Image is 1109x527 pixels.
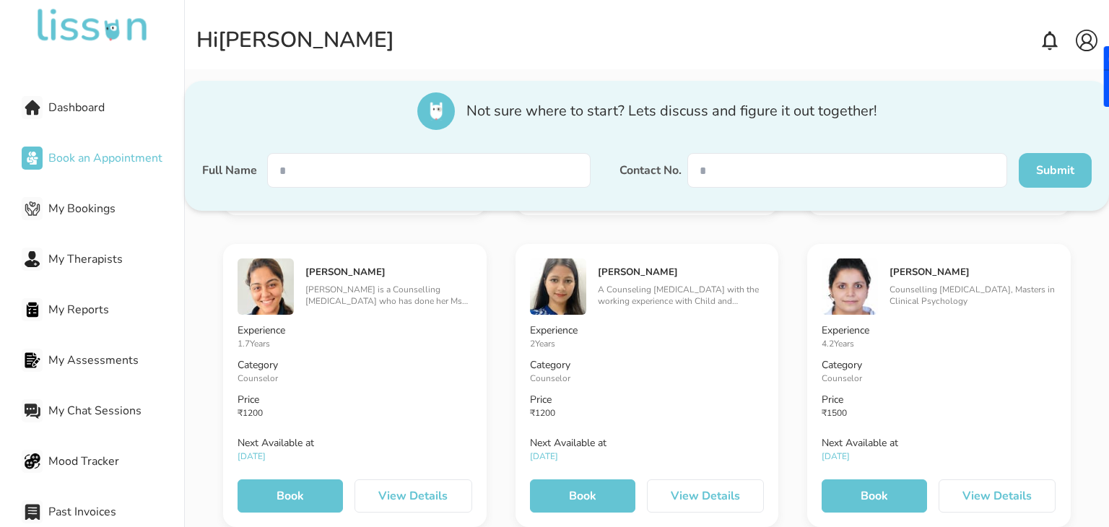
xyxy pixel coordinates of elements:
[939,479,1056,513] button: View Details
[238,393,471,407] p: Price
[417,92,455,130] img: icon
[598,266,764,278] h5: [PERSON_NAME]
[1019,153,1092,188] button: Submit
[890,266,1056,278] h5: [PERSON_NAME]
[238,450,471,462] p: [DATE]
[25,100,40,116] img: Dashboard
[530,450,764,462] p: [DATE]
[35,9,150,43] img: undefined
[238,323,471,338] p: Experience
[25,150,40,166] img: Book an Appointment
[25,352,40,368] img: My Assessments
[48,251,184,268] span: My Therapists
[822,323,1056,338] p: Experience
[530,393,764,407] p: Price
[1076,30,1097,51] img: account.svg
[530,479,635,513] button: Book
[202,162,257,179] label: Full Name
[530,407,764,419] p: ₹ 1200
[355,479,471,513] button: View Details
[238,258,294,315] img: image
[822,407,1056,419] p: ₹ 1500
[25,403,40,419] img: My Chat Sessions
[48,503,184,521] span: Past Invoices
[25,302,40,318] img: My Reports
[822,338,1056,349] p: 4.2 Years
[822,258,878,315] img: image
[530,358,764,373] p: Category
[238,479,343,513] button: Book
[530,323,764,338] p: Experience
[25,453,40,469] img: Mood Tracker
[530,436,764,450] p: Next Available at
[822,358,1056,373] p: Category
[48,352,184,369] span: My Assessments
[822,479,927,513] button: Book
[238,407,471,419] p: ₹ 1200
[48,99,184,116] span: Dashboard
[238,338,471,349] p: 1.7 Years
[25,504,40,520] img: Past Invoices
[25,201,40,217] img: My Bookings
[238,436,471,450] p: Next Available at
[530,258,586,315] img: image
[305,266,471,278] h5: [PERSON_NAME]
[48,149,184,167] span: Book an Appointment
[647,479,764,513] button: View Details
[238,358,471,373] p: Category
[598,284,764,307] p: A Counseling [MEDICAL_DATA] with the working experience with Child and Adolescent
[530,338,764,349] p: 2 Years
[48,301,184,318] span: My Reports
[48,402,184,419] span: My Chat Sessions
[196,27,394,53] div: Hi [PERSON_NAME]
[822,393,1056,407] p: Price
[822,450,1056,462] p: [DATE]
[305,284,471,307] p: [PERSON_NAME] is a Counselling [MEDICAL_DATA] who has done her Msc. In Clinical Psychology
[238,373,278,384] span: Counselor
[822,436,1056,450] p: Next Available at
[619,162,682,179] label: Contact No.
[530,373,570,384] span: Counselor
[890,284,1056,307] p: Counselling [MEDICAL_DATA], Masters in Clinical Psychology
[48,453,184,470] span: Mood Tracker
[466,101,877,121] span: Not sure where to start? Lets discuss and figure it out together!
[822,373,862,384] span: Counselor
[48,200,184,217] span: My Bookings
[25,251,40,267] img: My Therapists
